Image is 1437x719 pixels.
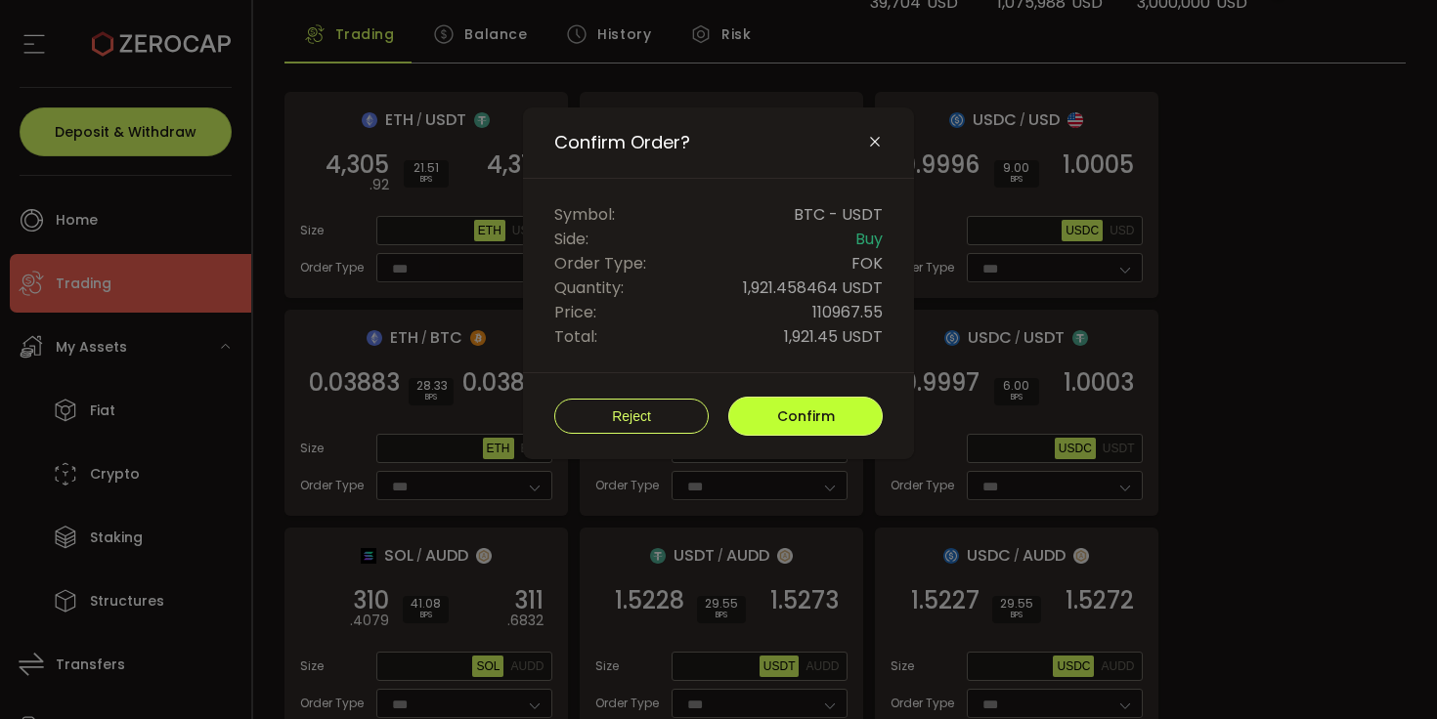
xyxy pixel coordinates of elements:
span: Confirm Order? [554,131,690,154]
span: Total: [554,324,597,349]
span: Symbol: [554,202,615,227]
span: Reject [612,408,651,424]
span: FOK [851,251,883,275]
iframe: Chat Widget [1339,625,1437,719]
div: Confirm Order? [523,107,914,459]
span: 1,921.458464 USDT [743,275,883,300]
span: Side: [554,227,588,251]
span: 110967.55 [812,300,883,324]
span: Confirm [777,406,835,426]
span: Price: [554,300,596,324]
span: 1,921.45 USDT [784,324,883,349]
span: BTC - USDT [794,202,883,227]
span: Buy [855,227,883,251]
button: Reject [554,399,709,434]
span: Order Type: [554,251,646,275]
button: Close [867,134,883,151]
span: Quantity: [554,275,624,300]
button: Confirm [728,397,883,436]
